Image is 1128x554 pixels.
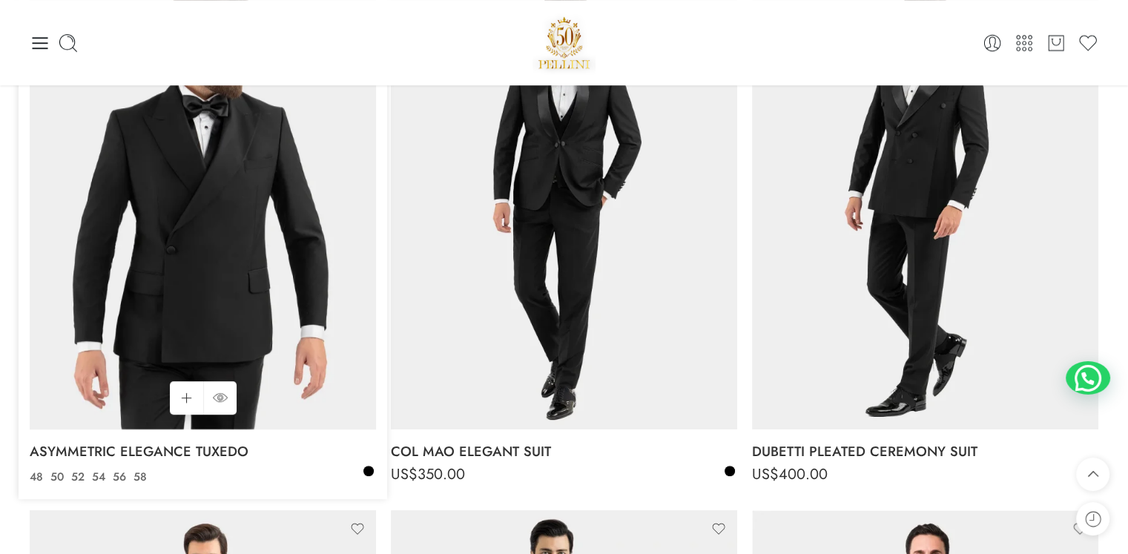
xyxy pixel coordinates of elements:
a: 54 [88,469,109,486]
span: US$ [391,464,418,485]
a: Cart [1046,33,1066,53]
span: US$ [30,464,56,485]
a: Pellini - [532,11,596,74]
a: 48 [26,469,47,486]
a: 50 [47,469,67,486]
a: 58 [130,469,151,486]
a: DUBETTI PLEATED CEREMONY SUIT [752,437,1098,466]
a: Login / Register [982,33,1003,53]
a: 56 [109,469,130,486]
a: 52 [67,469,88,486]
a: Wishlist [1078,33,1098,53]
bdi: 350.00 [391,464,465,485]
a: COL MAO ELEGANT SUIT [391,437,737,466]
a: Black [362,464,375,478]
a: ASYMMETRIC ELEGANCE TUXEDO [30,437,376,466]
span: US$ [752,464,779,485]
a: Black [723,464,736,478]
a: QUICK SHOP [203,381,237,415]
a: Select options for “ASYMMETRIC ELEGANCE TUXEDO” [170,381,203,415]
bdi: 400.00 [30,464,105,485]
bdi: 400.00 [752,464,828,485]
img: Pellini [532,11,596,74]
